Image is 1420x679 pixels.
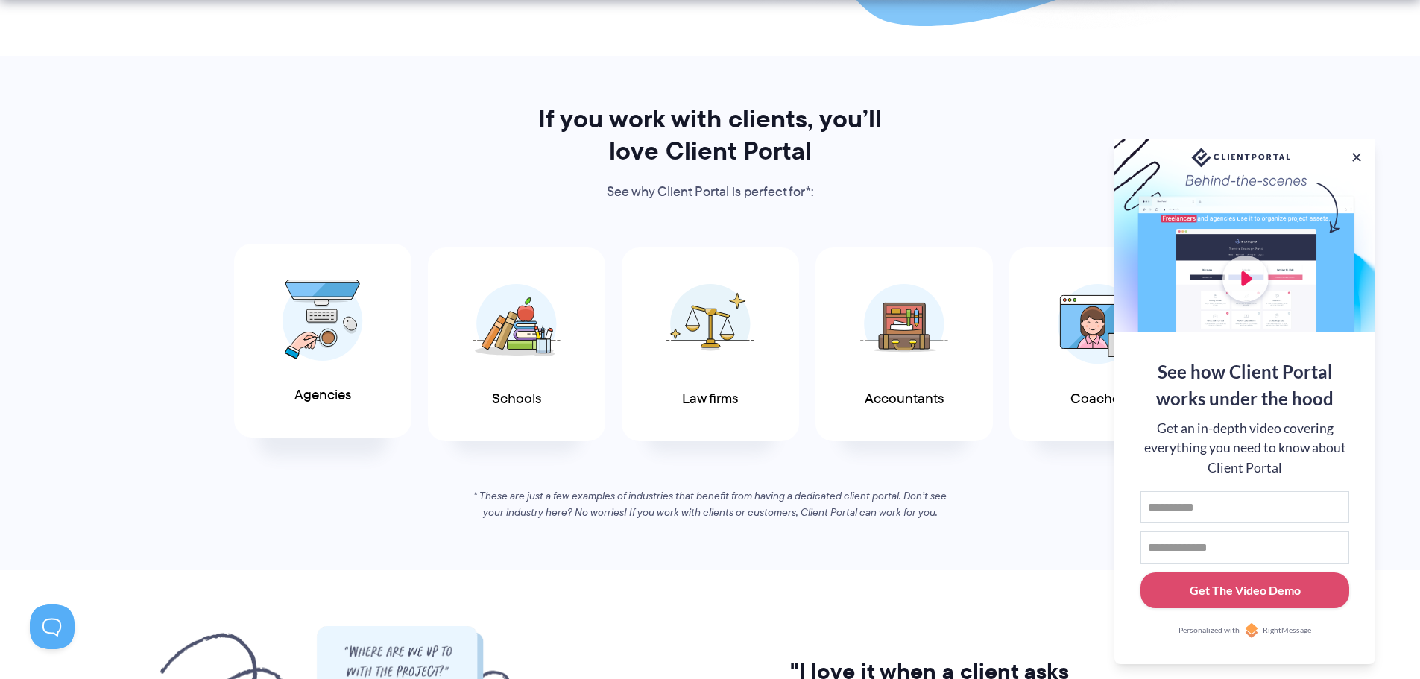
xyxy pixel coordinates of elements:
[294,388,351,403] span: Agencies
[473,488,947,519] em: * These are just a few examples of industries that benefit from having a dedicated client portal....
[682,391,738,407] span: Law firms
[428,247,605,442] a: Schools
[1140,623,1349,638] a: Personalized withRightMessage
[1140,359,1349,412] div: See how Client Portal works under the hood
[1244,623,1259,638] img: Personalized with RightMessage
[1070,391,1126,407] span: Coaches
[1140,572,1349,609] button: Get The Video Demo
[815,247,993,442] a: Accountants
[1009,247,1187,442] a: Coaches
[1140,419,1349,478] div: Get an in-depth video covering everything you need to know about Client Portal
[518,181,903,203] p: See why Client Portal is perfect for*:
[1263,625,1311,637] span: RightMessage
[1178,625,1240,637] span: Personalized with
[518,103,903,167] h2: If you work with clients, you’ll love Client Portal
[30,604,75,649] iframe: Toggle Customer Support
[234,244,411,438] a: Agencies
[492,391,541,407] span: Schools
[622,247,799,442] a: Law firms
[1190,581,1301,599] div: Get The Video Demo
[865,391,944,407] span: Accountants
